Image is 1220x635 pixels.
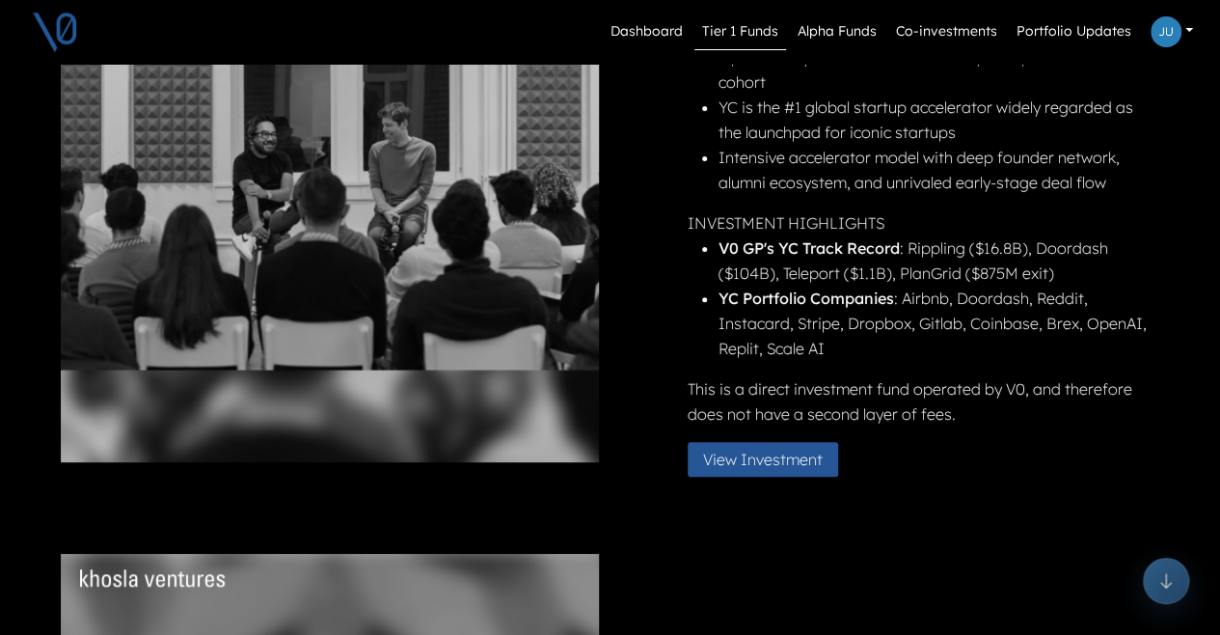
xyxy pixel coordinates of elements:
li: : Rippling ($16.8B), Doordash ($104B), Teleport ($1.1B), PlanGrid ($875M exit) [718,235,1156,286]
strong: V0 GP's YC Track Record [718,238,900,258]
img: Fund Logo [80,569,225,587]
p: This is a direct investment fund operated by V0, and therefore does not have a second layer of fees. [688,376,1156,427]
a: Tier 1 Funds [694,14,786,50]
a: Alpha Funds [790,14,884,50]
li: YC is the #1 global startup accelerator widely regarded as the launchpad for iconic startups [718,95,1156,145]
a: Dashboard [603,14,691,50]
a: View Investment [688,448,854,467]
button: View Investment [688,442,838,477]
strong: YC Portfolio Companies [718,289,894,308]
li: Operated by V0 to invest into the top companies in each YC cohort [718,44,1156,95]
a: Co-investments [888,14,1005,50]
li: Intensive accelerator model with deep founder network, alumni ecosystem, and unrivaled early-stag... [718,145,1156,195]
a: Portfolio Updates [1009,14,1139,50]
img: Profile [1151,16,1181,47]
li: : Airbnb, Doordash, Reddit, Instacard, Stripe, Dropbox, Gitlab, Coinbase, Brex, OpenAI, Replit, S... [718,286,1156,361]
img: V0 logo [31,8,79,56]
p: INVESTMENT HIGHLIGHTS [688,210,1156,235]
